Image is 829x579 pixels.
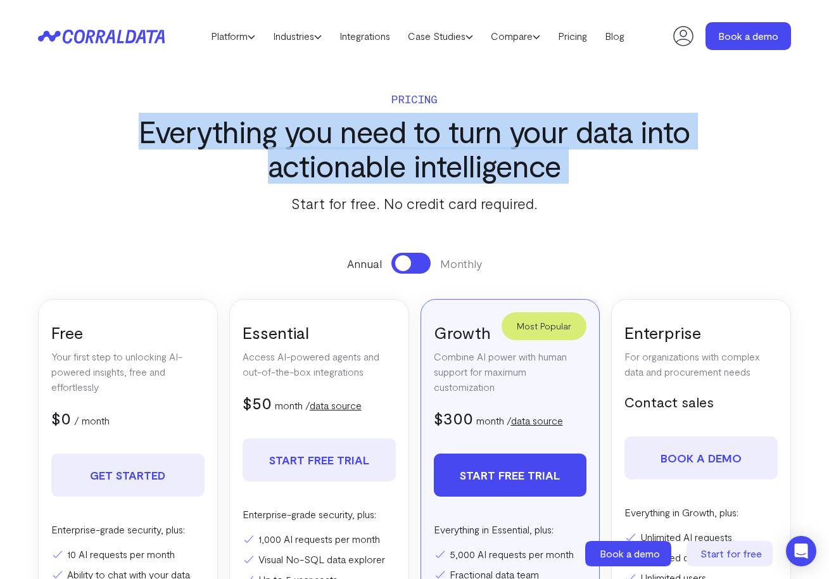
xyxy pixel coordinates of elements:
p: Start for free. No credit card required. [120,192,710,215]
a: Start free trial [243,438,396,481]
a: Get Started [51,454,205,497]
div: Most Popular [502,312,586,340]
h3: Essential [243,322,396,343]
li: 1,000 AI requests per month [243,531,396,547]
span: Start for free [700,547,762,559]
p: Everything in Essential, plus: [434,522,587,537]
p: Everything in Growth, plus: [624,505,778,520]
p: Combine AI power with human support for maximum customization [434,349,587,395]
a: Platform [202,27,264,46]
div: Open Intercom Messenger [786,536,816,566]
a: Book a demo [585,541,674,566]
p: Enterprise-grade security, plus: [51,522,205,537]
a: Book a demo [624,436,778,480]
h3: Enterprise [624,322,778,343]
span: $300 [434,408,473,428]
li: 5,000 AI requests per month [434,547,587,562]
span: $50 [243,393,272,412]
li: Unlimited AI requests [624,530,778,545]
span: Book a demo [600,547,660,559]
a: Pricing [549,27,596,46]
h3: Free [51,322,205,343]
a: Book a demo [706,22,791,50]
p: Access AI-powered agents and out-of-the-box integrations [243,349,396,379]
span: $0 [51,408,71,428]
p: Enterprise-grade security, plus: [243,507,396,522]
p: / month [74,413,110,428]
li: 10 AI requests per month [51,547,205,562]
a: Start free trial [434,454,587,497]
a: Compare [482,27,549,46]
h5: Contact sales [624,392,778,411]
span: Monthly [440,255,482,272]
a: Industries [264,27,331,46]
p: month / [275,398,362,413]
p: Your first step to unlocking AI-powered insights, free and effortlessly [51,349,205,395]
h3: Growth [434,322,587,343]
h3: Everything you need to turn your data into actionable intelligence [120,114,710,182]
p: month / [476,413,563,428]
li: Visual No-SQL data explorer [243,552,396,567]
span: Annual [347,255,382,272]
a: Case Studies [399,27,482,46]
a: Blog [596,27,633,46]
p: Pricing [120,90,710,108]
p: For organizations with complex data and procurement needs [624,349,778,379]
a: Start for free [687,541,775,566]
a: data source [511,414,563,426]
a: data source [310,399,362,411]
a: Integrations [331,27,399,46]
